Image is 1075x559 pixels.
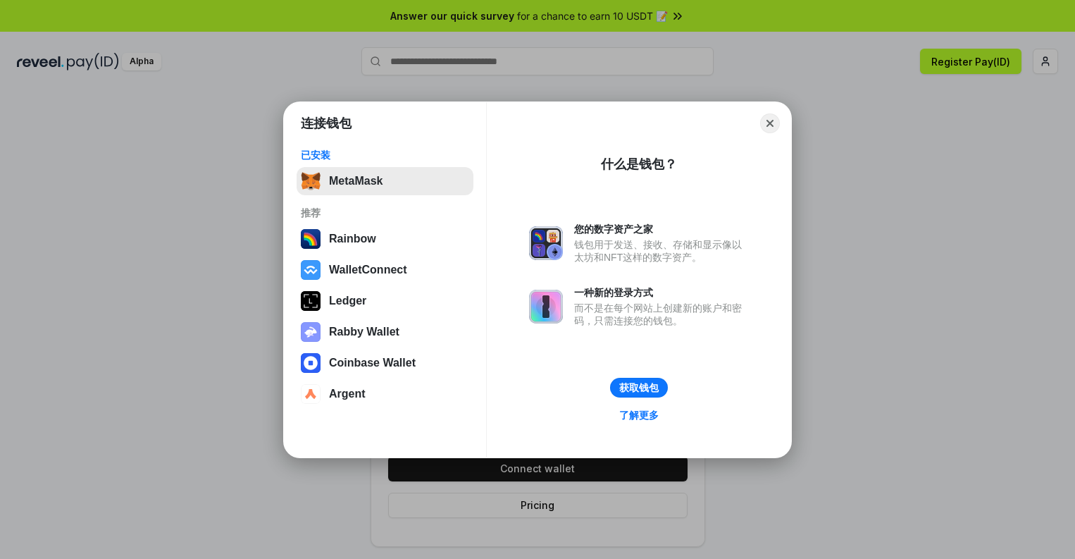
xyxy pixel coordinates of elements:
div: 已安装 [301,149,469,161]
div: 获取钱包 [619,381,659,394]
div: 您的数字资产之家 [574,223,749,235]
button: Close [760,113,780,133]
img: svg+xml,%3Csvg%20fill%3D%22none%22%20height%3D%2233%22%20viewBox%3D%220%200%2035%2033%22%20width%... [301,171,321,191]
img: svg+xml,%3Csvg%20xmlns%3D%22http%3A%2F%2Fwww.w3.org%2F2000%2Fsvg%22%20width%3D%2228%22%20height%3... [301,291,321,311]
img: svg+xml,%3Csvg%20xmlns%3D%22http%3A%2F%2Fwww.w3.org%2F2000%2Fsvg%22%20fill%3D%22none%22%20viewBox... [529,290,563,324]
div: Rabby Wallet [329,326,399,338]
h1: 连接钱包 [301,115,352,132]
button: Ledger [297,287,473,315]
div: MetaMask [329,175,383,188]
button: Argent [297,380,473,408]
button: Rabby Wallet [297,318,473,346]
div: 了解更多 [619,409,659,422]
button: Coinbase Wallet [297,349,473,377]
img: svg+xml,%3Csvg%20width%3D%22120%22%20height%3D%22120%22%20viewBox%3D%220%200%20120%20120%22%20fil... [301,229,321,249]
div: 推荐 [301,207,469,219]
button: Rainbow [297,225,473,253]
button: 获取钱包 [610,378,668,398]
button: WalletConnect [297,256,473,284]
div: Coinbase Wallet [329,357,416,369]
div: 一种新的登录方式 [574,286,749,299]
img: svg+xml,%3Csvg%20width%3D%2228%22%20height%3D%2228%22%20viewBox%3D%220%200%2028%2028%22%20fill%3D... [301,384,321,404]
button: MetaMask [297,167,473,195]
div: Ledger [329,295,366,307]
div: 什么是钱包？ [601,156,677,173]
img: svg+xml,%3Csvg%20xmlns%3D%22http%3A%2F%2Fwww.w3.org%2F2000%2Fsvg%22%20fill%3D%22none%22%20viewBox... [529,226,563,260]
div: WalletConnect [329,264,407,276]
div: Rainbow [329,233,376,245]
div: 钱包用于发送、接收、存储和显示像以太坊和NFT这样的数字资产。 [574,238,749,264]
a: 了解更多 [611,406,667,424]
div: 而不是在每个网站上创建新的账户和密码，只需连接您的钱包。 [574,302,749,327]
img: svg+xml,%3Csvg%20width%3D%2228%22%20height%3D%2228%22%20viewBox%3D%220%200%2028%2028%22%20fill%3D... [301,260,321,280]
div: Argent [329,388,366,400]
img: svg+xml,%3Csvg%20width%3D%2228%22%20height%3D%2228%22%20viewBox%3D%220%200%2028%2028%22%20fill%3D... [301,353,321,373]
img: svg+xml,%3Csvg%20xmlns%3D%22http%3A%2F%2Fwww.w3.org%2F2000%2Fsvg%22%20fill%3D%22none%22%20viewBox... [301,322,321,342]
